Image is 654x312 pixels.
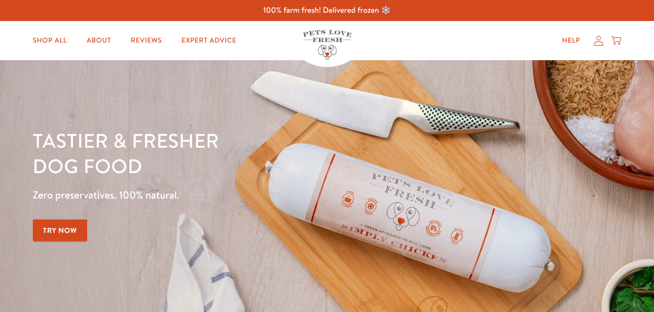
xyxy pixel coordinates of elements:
a: Shop All [25,31,75,50]
a: Help [555,31,588,50]
img: Pets Love Fresh [303,30,352,60]
a: About [79,31,119,50]
a: Reviews [123,31,170,50]
a: Expert Advice [173,31,244,50]
h1: Tastier & fresher dog food [33,128,425,178]
a: Try Now [33,220,88,242]
p: Zero preservatives. 100% natural. [33,186,425,204]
